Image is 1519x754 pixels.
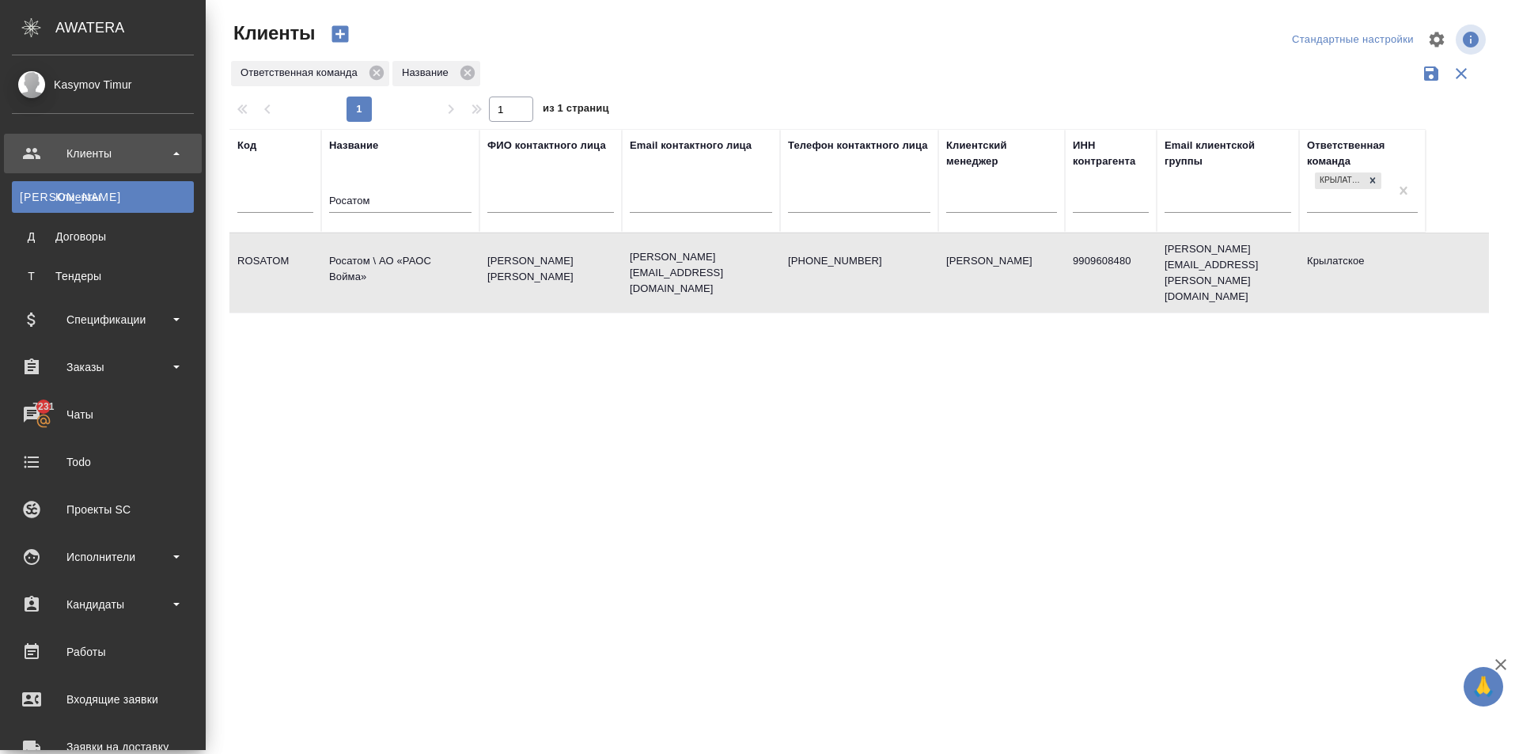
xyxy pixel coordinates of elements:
div: ИНН контрагента [1073,138,1149,169]
button: Создать [321,21,359,47]
td: Росатом \ АО «РАОС Войма» [321,245,479,301]
div: Телефон контактного лица [788,138,928,153]
span: из 1 страниц [543,99,609,122]
div: Спецификации [12,308,194,332]
a: Входящие заявки [4,680,202,719]
button: 🙏 [1464,667,1503,707]
div: Кандидаты [12,593,194,616]
a: 7231Чаты [4,395,202,434]
div: Чаты [12,403,194,426]
div: Название [392,61,480,86]
button: Сохранить фильтры [1416,59,1446,89]
div: Работы [12,640,194,664]
div: AWATERA [55,12,206,44]
div: Входящие заявки [12,688,194,711]
td: Крылатское [1299,245,1426,301]
div: Клиенты [20,189,186,205]
div: Клиентский менеджер [946,138,1057,169]
span: Настроить таблицу [1418,21,1456,59]
div: Тендеры [20,268,186,284]
a: [PERSON_NAME]Клиенты [12,181,194,213]
div: Todo [12,450,194,474]
div: ФИО контактного лица [487,138,606,153]
div: Ответственная команда [1307,138,1418,169]
p: [PERSON_NAME][EMAIL_ADDRESS][DOMAIN_NAME] [630,249,772,297]
td: ROSATOM [229,245,321,301]
span: Посмотреть информацию [1456,25,1489,55]
a: Проекты SC [4,490,202,529]
button: Сбросить фильтры [1446,59,1476,89]
span: Клиенты [229,21,315,46]
div: Kasymov Timur [12,76,194,93]
td: [PERSON_NAME][EMAIL_ADDRESS][PERSON_NAME][DOMAIN_NAME] [1157,233,1299,313]
div: Крылатское [1315,172,1364,189]
div: Код [237,138,256,153]
div: Email клиентской группы [1165,138,1291,169]
div: Ответственная команда [231,61,389,86]
td: [PERSON_NAME] [938,245,1065,301]
p: Название [402,65,454,81]
p: Ответственная команда [241,65,363,81]
div: Название [329,138,378,153]
div: Проекты SC [12,498,194,521]
div: Договоры [20,229,186,244]
a: Todo [4,442,202,482]
a: ТТендеры [12,260,194,292]
div: Email контактного лица [630,138,752,153]
span: 🙏 [1470,670,1497,703]
a: Работы [4,632,202,672]
td: 9909608480 [1065,245,1157,301]
div: Крылатское [1313,171,1383,191]
div: Клиенты [12,142,194,165]
div: Заказы [12,355,194,379]
span: 7231 [23,399,63,415]
td: [PERSON_NAME] [PERSON_NAME] [479,245,622,301]
a: ДДоговоры [12,221,194,252]
div: split button [1288,28,1418,52]
div: Исполнители [12,545,194,569]
p: [PHONE_NUMBER] [788,253,930,269]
